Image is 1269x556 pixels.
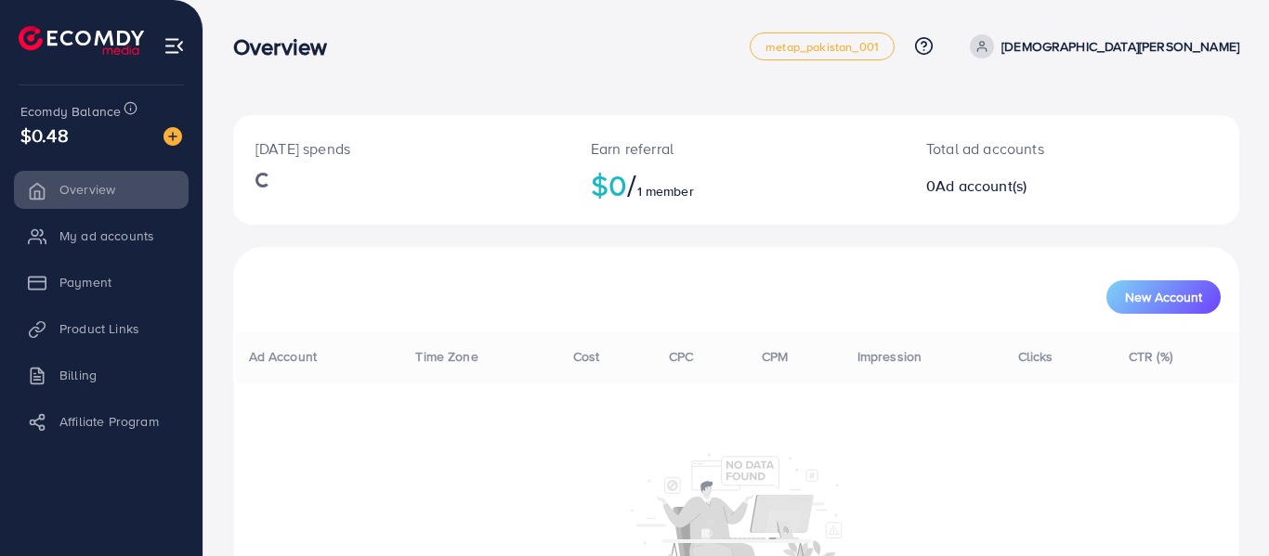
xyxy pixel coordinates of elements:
span: metap_pakistan_001 [765,41,879,53]
p: [DATE] spends [255,137,546,160]
span: $0.48 [20,122,69,149]
a: metap_pakistan_001 [750,32,895,60]
p: Earn referral [591,137,882,160]
h2: 0 [926,177,1133,195]
a: [DEMOGRAPHIC_DATA][PERSON_NAME] [962,34,1239,58]
img: logo [19,26,144,55]
p: Total ad accounts [926,137,1133,160]
h2: $0 [591,167,882,202]
h3: Overview [233,33,342,60]
p: [DEMOGRAPHIC_DATA][PERSON_NAME] [1001,35,1239,58]
span: 1 member [637,182,694,200]
button: New Account [1106,280,1221,314]
img: image [164,127,182,146]
span: New Account [1125,291,1202,304]
span: Ad account(s) [935,175,1027,196]
span: / [627,163,636,206]
span: Ecomdy Balance [20,102,121,121]
img: menu [164,35,185,57]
